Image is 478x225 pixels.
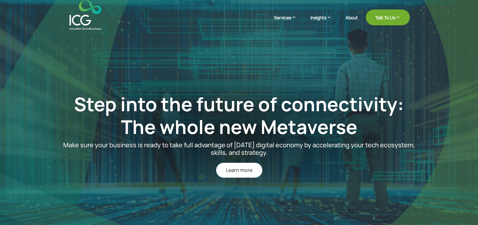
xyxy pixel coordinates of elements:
a: Talk To Us [366,9,410,25]
a: Step into the future of connectivity: The whole new Metaverse [74,91,404,140]
a: About [346,15,358,30]
a: Learn more [216,163,262,178]
p: Make sure your business is ready to take full advantage of [DATE] digital economy by accelerating... [62,141,415,156]
a: Services [274,14,303,30]
a: Insights [311,14,338,30]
